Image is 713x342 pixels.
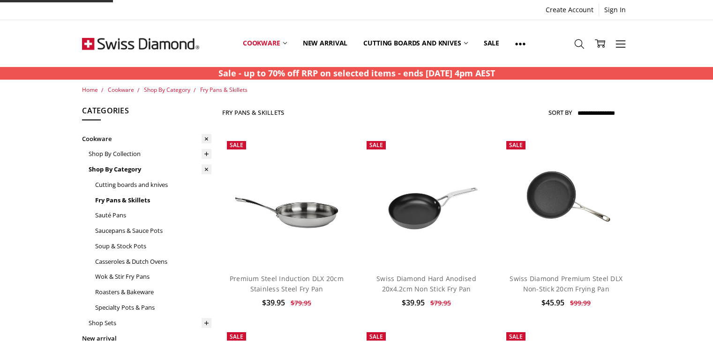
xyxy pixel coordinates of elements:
img: Premium Steel DLX - 8" (20cm) Stainless Steel Fry Pan | Swiss Diamond [222,136,352,266]
a: Shop By Collection [89,146,211,162]
a: Shop By Category [89,162,211,177]
a: Swiss Diamond Hard Anodised 20x4.2cm Non Stick Fry Pan [362,136,491,266]
a: Casseroles & Dutch Ovens [95,254,211,269]
a: Cutting boards and knives [355,22,476,64]
a: Create Account [540,3,599,16]
span: Sale [230,141,243,149]
span: $99.99 [570,298,591,307]
span: $45.95 [541,297,564,308]
a: Cookware [108,86,134,94]
a: Shop Sets [89,315,211,331]
span: Sale [369,333,383,341]
a: Premium Steel Induction DLX 20cm Stainless Steel Fry Pan [230,274,344,293]
img: Swiss Diamond Premium Steel DLX Non-Stick 20cm Frying Pan [502,136,631,266]
span: Sale [230,333,243,341]
a: Sauté Pans [95,208,211,223]
a: Swiss Diamond Hard Anodised 20x4.2cm Non Stick Fry Pan [376,274,476,293]
span: $79.95 [291,298,311,307]
a: Sign In [599,3,631,16]
a: Wok & Stir Fry Pans [95,269,211,284]
a: Home [82,86,98,94]
span: $39.95 [262,297,285,308]
span: Sale [369,141,383,149]
a: Swiss Diamond Premium Steel DLX Non-Stick 20cm Frying Pan [510,274,623,293]
a: Cookware [235,22,295,64]
a: Show All [507,22,533,65]
a: Soup & Stock Pots [95,238,211,254]
h5: Categories [82,105,211,121]
h1: Fry Pans & Skillets [222,109,285,116]
a: Cutting boards and knives [95,177,211,193]
label: Sort By [548,105,572,120]
a: Fry Pans & Skillets [200,86,248,94]
a: Sale [476,22,507,64]
a: Cookware [82,131,211,147]
span: Sale [509,141,523,149]
strong: Sale - up to 70% off RRP on selected items - ends [DATE] 4pm AEST [218,67,495,79]
a: New arrival [295,22,355,64]
img: Free Shipping On Every Order [82,20,199,67]
img: Swiss Diamond Hard Anodised 20x4.2cm Non Stick Fry Pan [362,158,491,244]
a: Specialty Pots & Pans [95,300,211,315]
a: Fry Pans & Skillets [95,193,211,208]
a: Shop By Category [144,86,190,94]
a: Roasters & Bakeware [95,284,211,300]
span: $39.95 [402,297,425,308]
span: $79.95 [430,298,451,307]
span: Sale [509,333,523,341]
a: Saucepans & Sauce Pots [95,223,211,238]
